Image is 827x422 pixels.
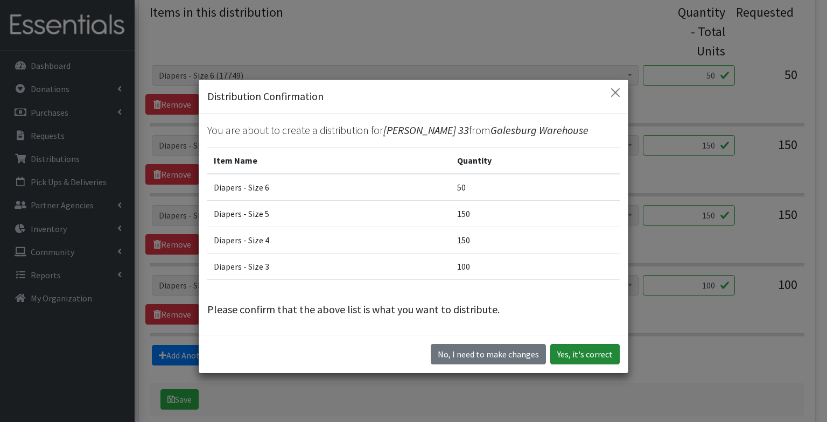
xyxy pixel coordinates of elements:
[207,301,620,318] p: Please confirm that the above list is what you want to distribute.
[383,123,469,137] span: [PERSON_NAME] 33
[207,88,324,104] h5: Distribution Confirmation
[490,123,588,137] span: Galesburg Warehouse
[550,344,620,364] button: Yes, it's correct
[207,253,451,279] td: Diapers - Size 3
[451,147,620,174] th: Quantity
[207,174,451,201] td: Diapers - Size 6
[607,84,624,101] button: Close
[451,227,620,253] td: 150
[451,253,620,279] td: 100
[431,344,546,364] button: No I need to make changes
[451,174,620,201] td: 50
[207,227,451,253] td: Diapers - Size 4
[207,200,451,227] td: Diapers - Size 5
[451,200,620,227] td: 150
[207,147,451,174] th: Item Name
[207,122,620,138] p: You are about to create a distribution for from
